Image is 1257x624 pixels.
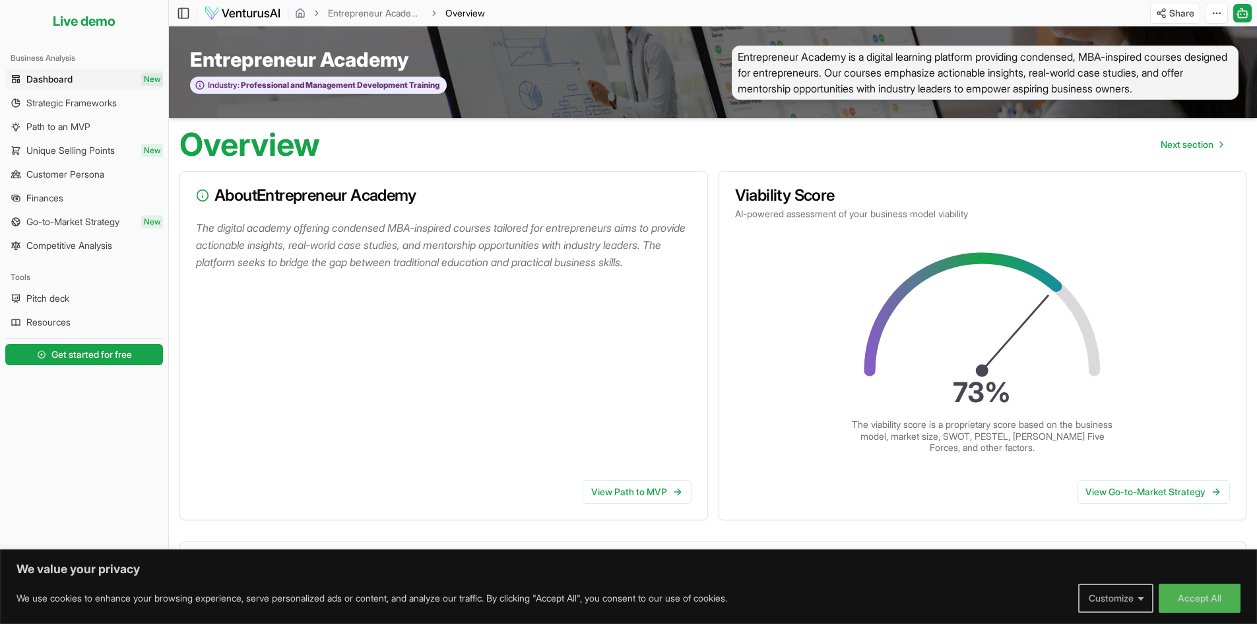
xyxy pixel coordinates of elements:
a: Customer Persona [5,164,163,185]
span: Strategic Frameworks [26,96,117,110]
div: Business Analysis [5,48,163,69]
span: Pitch deck [26,292,69,305]
span: Customer Persona [26,168,104,181]
p: We use cookies to enhance your browsing experience, serve personalized ads or content, and analyz... [16,590,727,606]
span: Next section [1161,138,1213,151]
a: Path to an MVP [5,116,163,137]
a: Unique Selling PointsNew [5,140,163,161]
span: Resources [26,316,71,329]
span: Entrepreneur Academy [190,48,408,71]
nav: breadcrumb [295,7,485,20]
div: Tools [5,267,163,288]
span: Finances [26,191,63,205]
a: Competitive Analysis [5,235,163,256]
span: Entrepreneur Academy is a digital learning platform providing condensed, MBA-inspired courses des... [732,46,1239,100]
h3: About Entrepreneur Academy [196,188,692,203]
img: logo [204,5,281,21]
span: Share [1169,7,1194,20]
span: New [141,73,163,86]
button: Share [1150,3,1200,24]
h1: Overview [179,129,320,160]
a: Pitch deck [5,288,163,309]
span: Professional and Management Development Training [240,80,439,90]
span: Industry: [208,80,240,90]
button: Accept All [1159,584,1241,613]
p: The viability score is a proprietary score based on the business model, market size, SWOT, PESTEL... [851,419,1114,454]
span: New [141,215,163,228]
a: Finances [5,188,163,209]
a: DashboardNew [5,69,163,90]
text: 73 % [953,376,1012,409]
span: Dashboard [26,73,73,86]
span: Unique Selling Points [26,144,115,157]
button: Get started for free [5,344,163,365]
h3: Viability Score [735,188,1231,203]
a: View Path to MVP [583,480,692,504]
span: Competitive Analysis [26,239,112,252]
nav: pagination [1150,131,1233,158]
p: The digital academy offering condensed MBA-inspired courses tailored for entrepreneurs aims to pr... [196,219,697,271]
a: View Go-to-Market Strategy [1077,480,1230,504]
a: Resources [5,312,163,333]
span: Path to an MVP [26,120,90,133]
span: Get started for free [51,348,132,361]
button: Customize [1078,584,1153,613]
a: Strategic Frameworks [5,92,163,114]
button: Industry:Professional and Management Development Training [190,77,447,94]
p: We value your privacy [16,561,1241,577]
p: AI-powered assessment of your business model viability [735,207,1231,221]
a: Entrepreneur Academy [328,7,423,20]
a: Go-to-Market StrategyNew [5,211,163,232]
span: Overview [445,7,485,20]
a: Get started for free [5,341,163,368]
span: New [141,144,163,157]
span: Go-to-Market Strategy [26,215,119,228]
a: Go to next page [1150,131,1233,158]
